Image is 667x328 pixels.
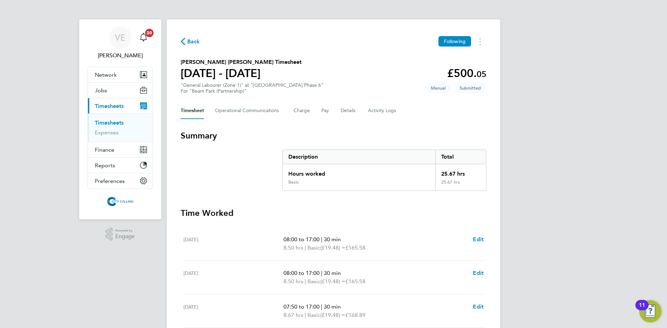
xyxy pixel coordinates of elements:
div: 11 [639,305,645,314]
span: 20 [145,29,154,37]
span: | [321,236,322,243]
span: Preferences [95,178,125,184]
span: 30 min [324,270,341,276]
button: Back [181,37,200,46]
span: 8.50 hrs [283,278,303,285]
span: Basic [307,277,320,286]
span: | [321,270,322,276]
span: 30 min [324,236,341,243]
a: Expenses [95,129,118,136]
button: Following [438,36,471,47]
div: Description [283,150,435,164]
span: This timesheet was manually created. [425,82,451,94]
button: Finance [88,142,153,157]
a: Edit [473,235,484,244]
span: Valeria Erdos [88,51,153,60]
span: Engage [115,234,135,239]
a: Go to home page [88,196,153,207]
span: Edit [473,236,484,243]
div: Total [435,150,486,164]
button: Pay [321,102,330,119]
div: [DATE] [183,269,283,286]
h2: [PERSON_NAME] [PERSON_NAME] Timesheet [181,58,302,66]
button: Jobs [88,83,153,98]
button: Open Resource Center, 11 new notifications [639,300,661,322]
span: 08:00 to 17:00 [283,236,320,243]
div: [DATE] [183,303,283,319]
span: | [321,303,322,310]
div: 25.67 hrs [435,164,486,179]
span: Finance [95,146,114,153]
div: [DATE] [183,235,283,252]
a: 20 [137,26,150,49]
app-decimal: £500. [447,67,486,80]
div: Timesheets [88,113,153,142]
span: 8.67 hrs [283,312,303,318]
div: 25.67 hrs [435,179,486,191]
span: Jobs [95,87,107,94]
span: (£19.48) = [320,278,345,285]
button: Timesheet [181,102,204,119]
div: For "Beam Park (Partnership)" [181,88,323,94]
h3: Time Worked [181,208,486,219]
span: This timesheet is Submitted. [454,82,486,94]
button: Timesheets [88,98,153,113]
span: Reports [95,162,115,169]
span: £165.58 [345,278,365,285]
span: VE [115,33,125,42]
span: Basic [307,311,320,319]
span: | [305,278,306,285]
button: Details [341,102,357,119]
span: Network [95,72,117,78]
button: Operational Communications [215,102,282,119]
button: Network [88,67,153,82]
span: £168.89 [345,312,365,318]
button: Activity Logs [368,102,397,119]
button: Timesheets Menu [474,36,486,47]
span: Edit [473,303,484,310]
div: Hours worked [283,164,435,179]
span: Back [187,37,200,46]
span: £165.58 [345,244,365,251]
span: Powered by [115,228,135,234]
span: Following [444,38,466,44]
span: Edit [473,270,484,276]
span: Basic [307,244,320,252]
h1: [DATE] - [DATE] [181,66,302,80]
a: Edit [473,303,484,311]
h3: Summary [181,130,486,141]
button: Reports [88,158,153,173]
span: 30 min [324,303,341,310]
a: Edit [473,269,484,277]
a: Powered byEngage [106,228,135,241]
span: | [305,312,306,318]
span: 07:50 to 17:00 [283,303,320,310]
img: citycalling-logo-retina.png [105,196,135,207]
div: "General Labourer (Zone 1)" at "[GEOGRAPHIC_DATA] Phase 6" [181,82,323,94]
button: Charge [294,102,310,119]
span: 8.50 hrs [283,244,303,251]
a: VE[PERSON_NAME] [88,26,153,60]
span: 05 [477,69,486,79]
span: | [305,244,306,251]
button: Preferences [88,173,153,188]
span: (£19.48) = [320,312,345,318]
span: (£19.48) = [320,244,345,251]
span: Timesheets [95,103,124,109]
a: Timesheets [95,119,124,126]
div: Basic [288,179,299,185]
span: 08:00 to 17:00 [283,270,320,276]
nav: Main navigation [79,19,161,219]
div: Summary [282,150,486,191]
